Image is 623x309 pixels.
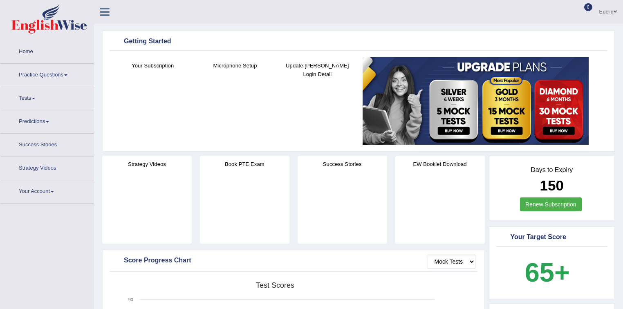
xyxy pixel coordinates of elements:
h4: Your Subscription [116,61,190,70]
text: 90 [128,297,133,302]
a: Predictions [0,110,94,131]
a: Strategy Videos [0,157,94,177]
b: 65+ [525,257,570,287]
a: Tests [0,87,94,107]
h4: Update [PERSON_NAME] Login Detail [280,61,354,78]
a: Practice Questions [0,64,94,84]
div: Getting Started [112,36,605,48]
a: Home [0,40,94,61]
a: Success Stories [0,134,94,154]
h4: Strategy Videos [102,160,192,168]
h4: EW Booklet Download [395,160,485,168]
a: Your Account [0,180,94,201]
h4: Days to Expiry [498,166,606,174]
div: Your Target Score [498,231,606,244]
span: 0 [584,3,592,11]
h4: Book PTE Exam [200,160,289,168]
div: Score Progress Chart [112,255,475,267]
b: 150 [540,177,564,193]
tspan: Test scores [256,281,294,289]
a: Renew Subscription [520,197,582,211]
img: small5.jpg [363,57,589,145]
h4: Success Stories [298,160,387,168]
h4: Microphone Setup [198,61,272,70]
